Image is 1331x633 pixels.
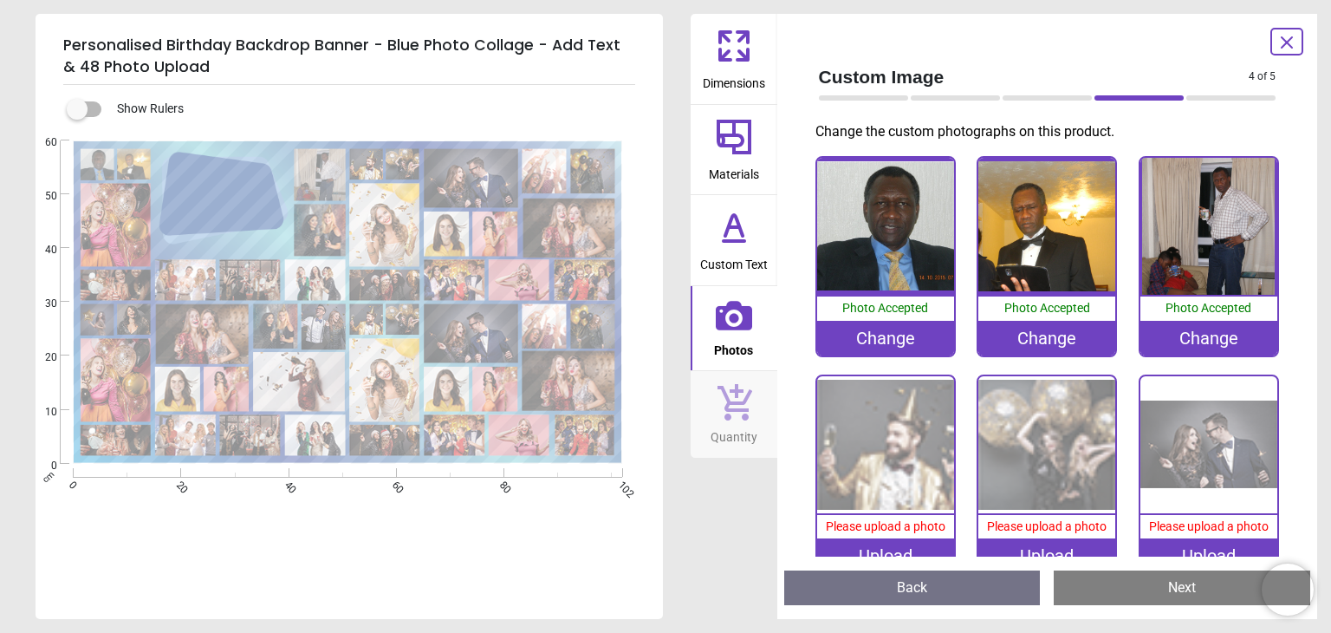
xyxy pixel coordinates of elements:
span: 30 [24,297,57,311]
button: Photos [691,286,777,371]
span: Photo Accepted [1004,301,1090,315]
span: Custom Image [819,64,1250,89]
span: 0 [65,479,76,490]
span: 20 [173,479,185,490]
span: Photo Accepted [842,301,928,315]
span: Please upload a photo [987,519,1107,533]
span: 60 [24,135,57,150]
span: Photo Accepted [1165,301,1251,315]
button: Custom Text [691,195,777,285]
span: 40 [281,479,292,490]
div: Upload [1140,538,1277,573]
span: 0 [24,459,57,473]
span: Custom Text [700,248,768,274]
span: Please upload a photo [826,519,945,533]
span: Quantity [711,421,757,447]
h5: Personalised Birthday Backdrop Banner - Blue Photo Collage - Add Text & 48 Photo Upload [63,28,635,85]
button: Materials [691,105,777,195]
span: 40 [24,243,57,258]
button: Dimensions [691,14,777,104]
span: Dimensions [703,67,765,93]
span: 80 [496,479,507,490]
span: 50 [24,189,57,204]
button: Back [784,571,1041,605]
div: Change [1140,321,1277,356]
span: 10 [24,405,57,420]
span: Please upload a photo [1149,519,1269,533]
div: Upload [817,538,954,573]
span: 4 of 5 [1249,69,1276,84]
div: Show Rulers [77,99,663,120]
iframe: Brevo live chat [1262,564,1314,616]
span: Photos [714,334,753,360]
p: Change the custom photographs on this product. [815,122,1290,141]
div: Change [978,321,1115,356]
div: Change [817,321,954,356]
span: 102 [614,479,626,490]
span: 60 [388,479,399,490]
span: Materials [709,158,759,184]
button: Quantity [691,371,777,458]
span: cm [41,469,56,485]
div: Upload [978,538,1115,573]
span: 20 [24,350,57,365]
button: Next [1054,571,1310,605]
